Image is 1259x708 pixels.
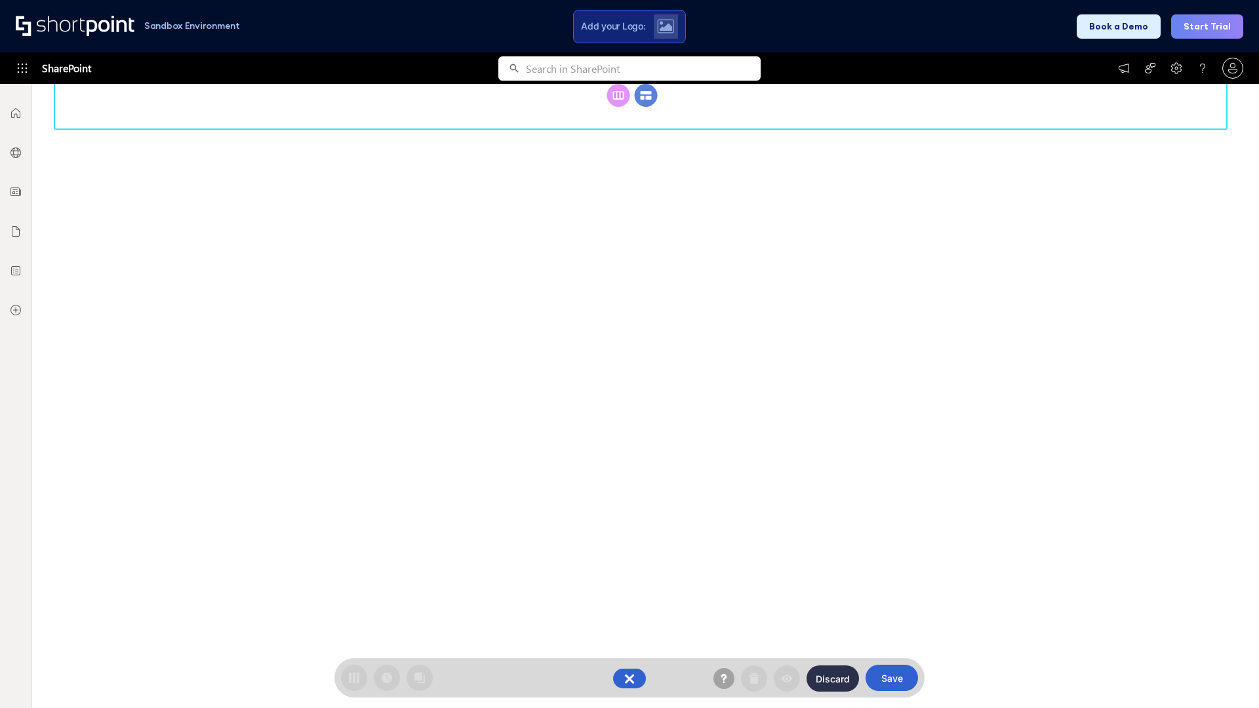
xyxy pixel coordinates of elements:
button: Save [866,665,918,691]
button: Discard [807,665,859,692]
button: Start Trial [1171,14,1243,39]
span: SharePoint [42,52,91,84]
img: Upload logo [657,19,674,33]
input: Search in SharePoint [526,56,761,81]
iframe: Chat Widget [1193,645,1259,708]
h1: Sandbox Environment [144,22,240,29]
span: Add your Logo: [581,20,645,32]
button: Book a Demo [1077,14,1161,39]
